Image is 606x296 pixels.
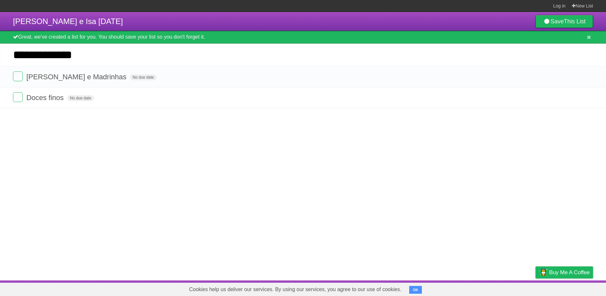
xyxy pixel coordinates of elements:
[13,92,23,102] label: Done
[536,15,593,28] a: SaveThis List
[549,267,590,278] span: Buy me a coffee
[130,74,156,80] span: No due date
[527,282,544,294] a: Privacy
[183,283,408,296] span: Cookies help us deliver our services. By using our services, you agree to our use of cookies.
[552,282,593,294] a: Suggest a feature
[26,94,65,102] span: Doces finos
[564,18,586,25] b: This List
[449,282,463,294] a: About
[536,266,593,278] a: Buy me a coffee
[13,71,23,81] label: Done
[471,282,497,294] a: Developers
[409,286,422,294] button: OK
[26,73,128,81] span: [PERSON_NAME] e Madrinhas
[505,282,519,294] a: Terms
[67,95,94,101] span: No due date
[13,17,123,26] span: [PERSON_NAME] e Isa [DATE]
[539,267,548,278] img: Buy me a coffee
